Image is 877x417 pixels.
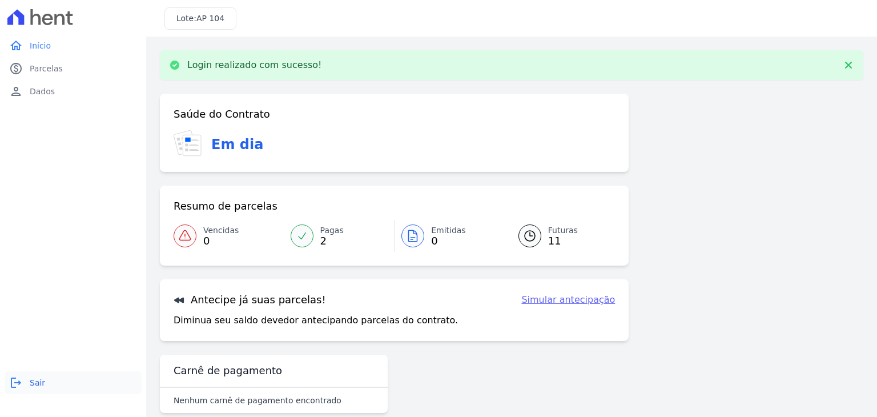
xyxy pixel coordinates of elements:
span: 0 [431,236,466,246]
h3: Saúde do Contrato [174,107,270,121]
p: Nenhum carnê de pagamento encontrado [174,395,341,406]
span: Parcelas [30,63,63,74]
a: homeInício [5,34,142,57]
p: Login realizado com sucesso! [187,59,322,71]
h3: Carnê de pagamento [174,364,282,378]
h3: Em dia [211,134,263,155]
a: Futuras 11 [505,220,615,252]
a: Vencidas 0 [174,220,284,252]
span: Emitidas [431,224,466,236]
a: paidParcelas [5,57,142,80]
a: Pagas 2 [284,220,395,252]
span: 11 [548,236,578,246]
span: 0 [203,236,239,246]
span: 2 [320,236,344,246]
span: Sair [30,377,45,388]
i: paid [9,62,23,75]
span: Início [30,40,51,51]
i: home [9,39,23,53]
span: Dados [30,86,55,97]
a: logoutSair [5,371,142,394]
p: Diminua seu saldo devedor antecipando parcelas do contrato. [174,314,458,327]
span: Vencidas [203,224,239,236]
a: personDados [5,80,142,103]
h3: Resumo de parcelas [174,199,277,213]
i: logout [9,376,23,390]
a: Simular antecipação [521,293,615,307]
h3: Lote: [176,13,224,25]
h3: Antecipe já suas parcelas! [174,293,326,307]
i: person [9,85,23,98]
span: Pagas [320,224,344,236]
a: Emitidas 0 [395,220,505,252]
span: AP 104 [196,14,224,23]
span: Futuras [548,224,578,236]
